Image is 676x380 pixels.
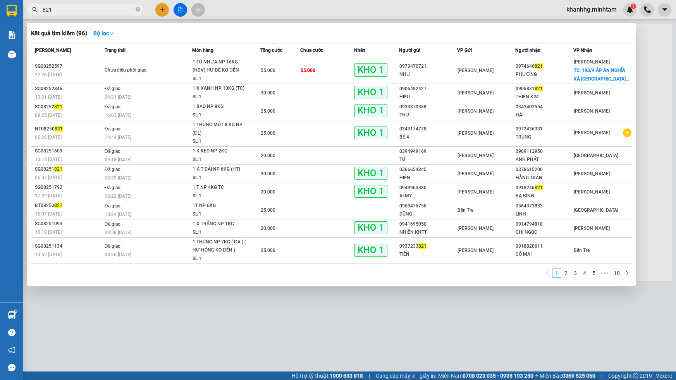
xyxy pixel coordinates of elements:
span: [GEOGRAPHIC_DATA] [574,207,618,213]
span: 09:39 [DATE] [105,175,131,181]
div: 1 THÙNG MÚT 8 KG NP (ĐL) [193,121,251,137]
span: 09:25 [DATE] [35,113,62,118]
div: PHƯƠNG [516,70,573,79]
div: THƯ [399,111,457,119]
div: 1 X XANH NP 10KG (TC) [193,84,251,93]
img: solution-icon [8,31,16,39]
div: 1T NP 6KG [193,202,251,210]
a: 4 [580,269,589,277]
div: SG08252 [35,103,102,111]
div: SG08252846 [35,85,102,93]
div: 0906482427 [399,85,457,93]
span: [GEOGRAPHIC_DATA] [574,153,618,158]
span: 30.000 [261,90,275,96]
span: Đã giao [105,86,120,91]
span: KHO 1 [354,104,387,117]
div: SG08251609 [35,147,102,155]
div: 0906831 [516,85,573,93]
div: SL: 1 [193,210,251,219]
span: [PERSON_NAME] [574,130,610,135]
span: 18:24 [DATE] [105,212,131,217]
span: 15:07 [DATE] [35,211,62,217]
div: 0918246 [516,184,573,192]
span: 10:31 [DATE] [35,94,62,100]
span: KHO 1 [354,185,387,198]
div: Chưa điều phối giao [105,66,163,75]
span: VP Gửi [457,48,472,53]
span: close-circle [136,6,140,14]
div: CÔ MAI [516,250,573,258]
li: 1 [552,269,561,278]
span: 55.000 [301,68,315,73]
span: question-circle [8,329,15,336]
span: Người nhận [515,48,540,53]
span: [PERSON_NAME] [574,108,610,114]
span: KHO 1 [354,86,387,99]
span: 05:07 [DATE] [35,175,62,180]
div: 1 K KEO NP 2KG [193,147,251,156]
span: down [109,31,114,36]
div: SG08251134 [35,242,102,250]
span: [PERSON_NAME] [458,226,494,231]
div: 0343174778 [399,125,457,133]
div: SG08252597 [35,62,102,70]
div: BA BÌNH [516,192,573,200]
span: Tổng cước [260,48,282,53]
span: 04:31 [DATE] [105,94,131,100]
div: 0914794818 [516,220,573,228]
span: 09:18 [DATE] [105,157,131,163]
span: Trạng thái [105,48,126,53]
div: LINH [516,210,573,218]
span: 12:26 [DATE] [35,72,62,77]
span: 821 [54,104,62,110]
span: 25.000 [261,108,275,114]
div: 0933870388 [399,103,457,111]
img: logo-vxr [7,5,17,17]
span: 08:22 [DATE] [105,193,131,199]
span: 25.000 [261,207,275,213]
span: [PERSON_NAME] [458,189,494,195]
span: 09:58 [DATE] [105,230,131,235]
li: Next Page [623,269,632,278]
span: [PERSON_NAME] [574,90,610,96]
span: KHO 1 [354,167,387,180]
div: ÁI MY [399,192,457,200]
span: 30.000 [261,171,275,176]
span: [PERSON_NAME] [574,59,610,65]
div: ANH PHÁT [516,156,573,164]
span: KHO 1 [354,244,387,257]
div: 1 THÙNG NP 7KG ( ĐA ) ( HƯ HỎNG KO ĐỀN ) [193,238,251,255]
span: 821 [535,86,543,91]
span: 08:26 [DATE] [105,252,131,257]
div: 1 BAO NP 8KG [193,103,251,111]
span: close-circle [136,7,140,12]
div: 0343403554 [516,103,573,111]
div: SL: 1 [193,137,251,146]
div: HIẾU [399,93,457,101]
span: 13:18 [DATE] [35,229,62,235]
span: [PERSON_NAME] [458,130,494,136]
sup: 1 [15,310,17,312]
li: 10 [611,269,623,278]
span: search [32,7,38,12]
span: KHO 1 [354,63,387,76]
div: 0974646 [516,62,573,70]
div: 0918820611 [516,242,573,250]
div: 0969476756 [399,202,457,210]
span: Nhãn [354,48,365,53]
span: notification [8,346,15,354]
div: 0564373833 [516,202,573,210]
span: 821 [54,166,62,172]
span: [PERSON_NAME] [458,171,494,176]
a: 2 [562,269,570,277]
div: 0941695050 [399,220,457,228]
span: 17:29 [DATE] [35,193,62,199]
span: right [625,270,630,275]
li: Next 5 Pages [599,269,611,278]
span: KHO 1 [354,127,387,139]
div: 1 K T DÀI NP 6KG (HT) [193,165,251,174]
span: 25.000 [261,248,275,253]
span: [PERSON_NAME] [574,189,610,195]
div: SL: 1 [193,156,251,164]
